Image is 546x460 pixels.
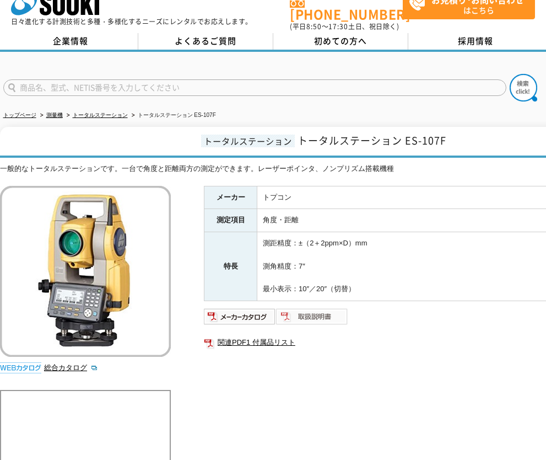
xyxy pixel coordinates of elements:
[290,22,399,31] span: (平日 ～ 土日、祝日除く)
[204,209,257,232] th: 測定項目
[129,110,216,121] li: トータルステーション ES-107F
[3,79,506,96] input: 商品名、型式、NETIS番号を入力してください
[328,22,348,31] span: 17:30
[204,186,257,209] th: メーカー
[298,133,446,148] span: トータルステーション ES-107F
[306,22,322,31] span: 8:50
[276,315,348,323] a: 取扱説明書
[3,33,138,50] a: 企業情報
[273,33,408,50] a: 初めての方へ
[204,315,276,323] a: メーカーカタログ
[11,18,252,25] p: 日々進化する計測技術と多種・多様化するニーズにレンタルでお応えします。
[408,33,543,50] a: 採用情報
[276,308,348,325] img: 取扱説明書
[44,363,98,372] a: 総合カタログ
[510,74,537,101] img: btn_search.png
[46,112,63,118] a: 測量機
[3,112,36,118] a: トップページ
[201,135,295,147] span: トータルステーション
[204,232,257,301] th: 特長
[138,33,273,50] a: よくあるご質問
[73,112,128,118] a: トータルステーション
[204,308,276,325] img: メーカーカタログ
[314,35,367,47] span: 初めての方へ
